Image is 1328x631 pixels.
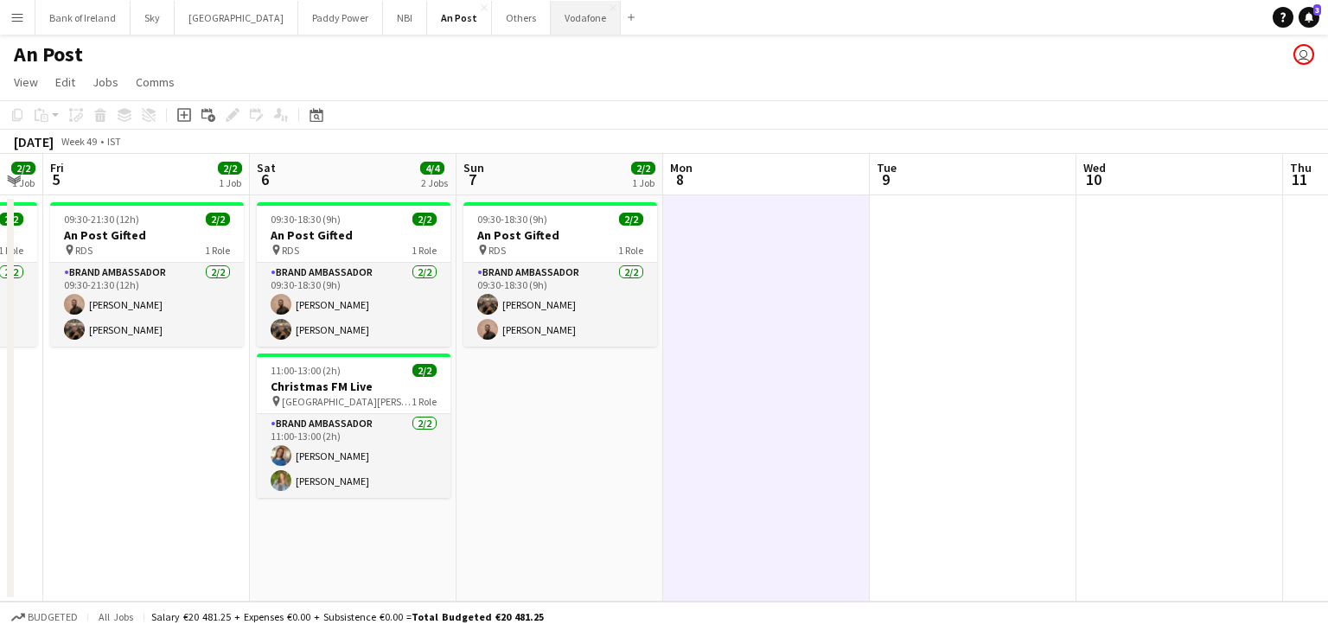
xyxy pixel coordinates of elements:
span: [GEOGRAPHIC_DATA][PERSON_NAME] [282,395,412,408]
span: RDS [488,244,506,257]
span: 1 Role [412,395,437,408]
span: Mon [670,160,693,175]
span: 09:30-18:30 (9h) [477,213,547,226]
span: 09:30-18:30 (9h) [271,213,341,226]
span: 2/2 [412,213,437,226]
span: 4/4 [420,162,444,175]
span: Thu [1290,160,1312,175]
span: 1 Role [205,244,230,257]
span: 09:30-21:30 (12h) [64,213,139,226]
span: 2/2 [218,162,242,175]
span: 2/2 [619,213,643,226]
span: 6 [254,169,276,189]
div: IST [107,135,121,148]
span: 9 [874,169,897,189]
span: 2/2 [631,162,655,175]
span: Total Budgeted €20 481.25 [412,610,544,623]
div: 2 Jobs [421,176,448,189]
app-card-role: Brand Ambassador2/209:30-21:30 (12h)[PERSON_NAME][PERSON_NAME] [50,263,244,347]
span: Jobs [93,74,118,90]
app-job-card: 09:30-18:30 (9h)2/2An Post Gifted RDS1 RoleBrand Ambassador2/209:30-18:30 (9h)[PERSON_NAME][PERSO... [463,202,657,347]
button: Paddy Power [298,1,383,35]
span: 11:00-13:00 (2h) [271,364,341,377]
span: View [14,74,38,90]
span: RDS [75,244,93,257]
a: View [7,71,45,93]
a: 3 [1299,7,1319,28]
span: Edit [55,74,75,90]
app-job-card: 09:30-18:30 (9h)2/2An Post Gifted RDS1 RoleBrand Ambassador2/209:30-18:30 (9h)[PERSON_NAME][PERSO... [257,202,450,347]
button: Vodafone [551,1,621,35]
button: Budgeted [9,608,80,627]
span: 5 [48,169,64,189]
app-card-role: Brand Ambassador2/209:30-18:30 (9h)[PERSON_NAME][PERSON_NAME] [463,263,657,347]
button: An Post [427,1,492,35]
app-card-role: Brand Ambassador2/209:30-18:30 (9h)[PERSON_NAME][PERSON_NAME] [257,263,450,347]
div: [DATE] [14,133,54,150]
span: 11 [1287,169,1312,189]
span: 2/2 [11,162,35,175]
div: 1 Job [12,176,35,189]
span: Week 49 [57,135,100,148]
span: Comms [136,74,175,90]
button: Bank of Ireland [35,1,131,35]
span: RDS [282,244,299,257]
span: Sun [463,160,484,175]
span: Tue [877,160,897,175]
span: 3 [1313,4,1321,16]
span: All jobs [95,610,137,623]
span: 8 [667,169,693,189]
h3: An Post Gifted [50,227,244,243]
app-job-card: 09:30-21:30 (12h)2/2An Post Gifted RDS1 RoleBrand Ambassador2/209:30-21:30 (12h)[PERSON_NAME][PER... [50,202,244,347]
button: Others [492,1,551,35]
span: 10 [1081,169,1106,189]
app-job-card: 11:00-13:00 (2h)2/2Christmas FM Live [GEOGRAPHIC_DATA][PERSON_NAME]1 RoleBrand Ambassador2/211:00... [257,354,450,498]
h3: An Post Gifted [257,227,450,243]
div: Salary €20 481.25 + Expenses €0.00 + Subsistence €0.00 = [151,610,544,623]
h1: An Post [14,41,83,67]
button: Sky [131,1,175,35]
span: Wed [1083,160,1106,175]
button: NBI [383,1,427,35]
a: Jobs [86,71,125,93]
span: Fri [50,160,64,175]
span: Sat [257,160,276,175]
h3: Christmas FM Live [257,379,450,394]
span: 1 Role [618,244,643,257]
span: Budgeted [28,611,78,623]
a: Comms [129,71,182,93]
span: 2/2 [412,364,437,377]
h3: An Post Gifted [463,227,657,243]
button: [GEOGRAPHIC_DATA] [175,1,298,35]
div: 1 Job [632,176,654,189]
app-card-role: Brand Ambassador2/211:00-13:00 (2h)[PERSON_NAME][PERSON_NAME] [257,414,450,498]
span: 2/2 [206,213,230,226]
div: 1 Job [219,176,241,189]
span: 1 Role [412,244,437,257]
app-user-avatar: Katie Shovlin [1293,44,1314,65]
a: Edit [48,71,82,93]
span: 7 [461,169,484,189]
